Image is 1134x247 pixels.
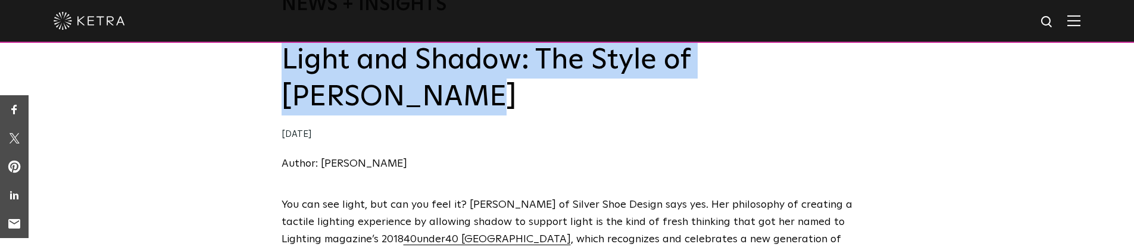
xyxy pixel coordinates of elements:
img: Hamburger%20Nav.svg [1067,15,1080,26]
img: ketra-logo-2019-white [54,12,125,30]
h2: Light and Shadow: The Style of [PERSON_NAME] [282,42,853,116]
div: [DATE] [282,126,853,143]
img: search icon [1040,15,1055,30]
a: 40under40 [GEOGRAPHIC_DATA] [404,234,571,245]
a: Author: [PERSON_NAME] [282,158,407,169]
